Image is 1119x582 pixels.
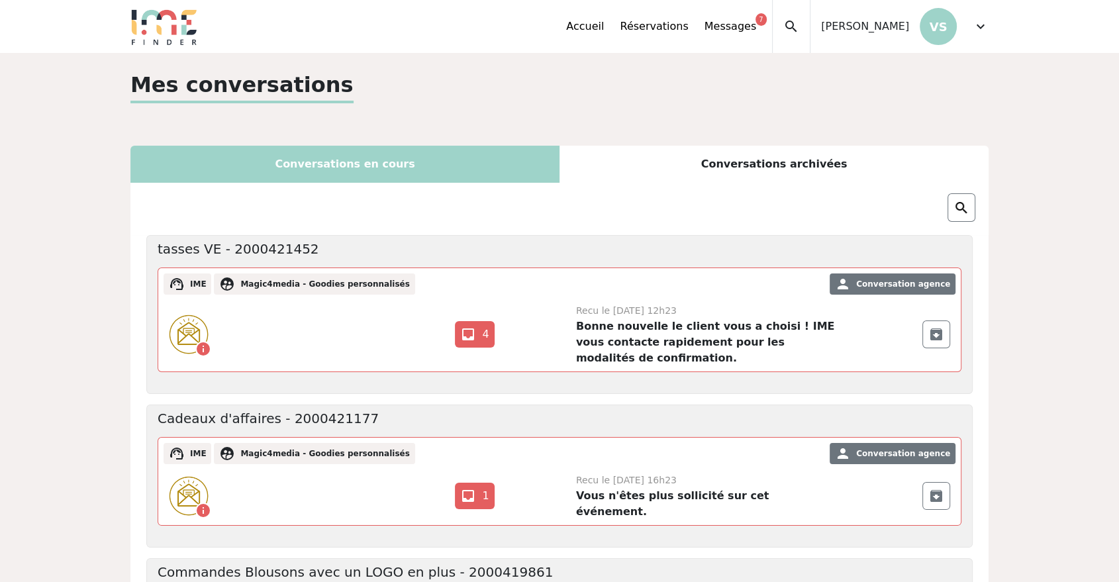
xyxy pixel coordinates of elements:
[755,13,767,26] div: 7
[856,279,950,289] span: Conversation agence
[169,476,209,516] img: photonotifcontact.png
[460,488,476,504] span: inbox
[576,320,835,364] strong: Bonne nouvelle le client vous a choisi ! IME vous contacte rapidement pour les modalités de confi...
[920,8,957,45] p: VS
[130,146,559,183] div: Conversations en cours
[195,341,211,357] span: info
[928,488,944,504] span: archive
[856,449,950,458] span: Conversation agence
[922,320,950,348] div: Archiver cette conversation
[169,276,185,292] span: support_agent
[835,276,851,292] span: person
[821,19,909,34] span: [PERSON_NAME]
[973,19,989,34] span: expand_more
[576,475,677,485] span: Recu le [DATE] 16h23
[566,19,604,34] a: Accueil
[620,19,688,34] a: Réservations
[190,449,207,458] span: IME
[240,449,409,458] span: Magic4media - Goodies personnalisés
[460,326,476,342] span: inbox
[130,69,354,103] p: Mes conversations
[195,503,211,518] span: info
[158,564,553,580] h5: Commandes Blousons avec un LOGO en plus - 2000419861
[169,315,209,354] img: photonotifcontact.png
[783,19,799,34] span: search
[576,489,769,518] strong: Vous n'êtes plus sollicité sur cet événement.
[169,446,185,461] span: support_agent
[559,146,989,183] div: Conversations archivées
[219,446,235,461] span: supervised_user_circle
[835,446,851,461] span: person
[240,279,409,289] span: Magic4media - Goodies personnalisés
[705,19,756,34] a: Messages7
[158,241,319,257] h5: tasses VE - 2000421452
[576,305,677,316] span: Recu le [DATE] 12h23
[482,489,489,502] span: 1
[219,276,235,292] span: supervised_user_circle
[130,8,198,45] img: Logo.png
[455,483,494,509] a: inbox 1
[922,482,950,510] div: Archiver cette conversation
[482,328,489,340] span: 4
[455,321,494,348] a: inbox 4
[190,279,207,289] span: IME
[158,411,379,426] h5: Cadeaux d'affaires - 2000421177
[953,200,969,216] img: search.png
[928,326,944,342] span: archive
